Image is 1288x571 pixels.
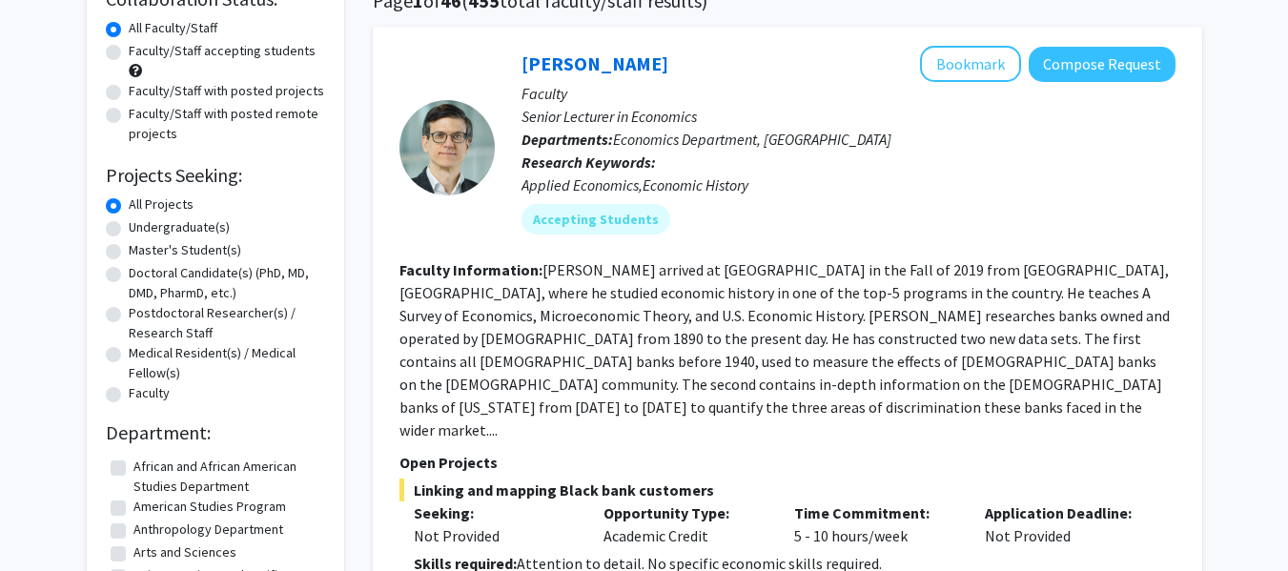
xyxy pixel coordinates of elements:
div: Applied Economics,Economic History [521,173,1176,196]
mat-chip: Accepting Students [521,204,670,235]
p: Opportunity Type: [603,501,766,524]
label: Faculty/Staff with posted projects [129,81,324,101]
label: All Projects [129,194,194,214]
h2: Projects Seeking: [106,164,325,187]
label: Faculty/Staff with posted remote projects [129,104,325,144]
p: Faculty [521,82,1176,105]
label: Doctoral Candidate(s) (PhD, MD, DMD, PharmD, etc.) [129,263,325,303]
div: 5 - 10 hours/week [780,501,971,547]
fg-read-more: [PERSON_NAME] arrived at [GEOGRAPHIC_DATA] in the Fall of 2019 from [GEOGRAPHIC_DATA], [GEOGRAPHI... [399,260,1170,439]
a: [PERSON_NAME] [521,51,668,75]
p: Time Commitment: [794,501,956,524]
span: Linking and mapping Black bank customers [399,479,1176,501]
div: Not Provided [971,501,1161,547]
p: Open Projects [399,451,1176,474]
label: African and African American Studies Department [133,457,320,497]
p: Application Deadline: [985,501,1147,524]
label: Faculty [129,383,170,403]
label: Postdoctoral Researcher(s) / Research Staff [129,303,325,343]
div: Not Provided [414,524,576,547]
div: Academic Credit [589,501,780,547]
iframe: Chat [14,485,81,557]
label: Medical Resident(s) / Medical Fellow(s) [129,343,325,383]
label: Arts and Sciences [133,542,236,562]
label: Anthropology Department [133,520,283,540]
button: Compose Request to Geoff Clarke [1029,47,1176,82]
b: Faculty Information: [399,260,542,279]
label: Faculty/Staff accepting students [129,41,316,61]
p: Seeking: [414,501,576,524]
label: American Studies Program [133,497,286,517]
label: Master's Student(s) [129,240,241,260]
p: Senior Lecturer in Economics [521,105,1176,128]
b: Departments: [521,130,613,149]
button: Add Geoff Clarke to Bookmarks [920,46,1021,82]
span: Economics Department, [GEOGRAPHIC_DATA] [613,130,891,149]
h2: Department: [106,421,325,444]
b: Research Keywords: [521,153,656,172]
label: All Faculty/Staff [129,18,217,38]
label: Undergraduate(s) [129,217,230,237]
